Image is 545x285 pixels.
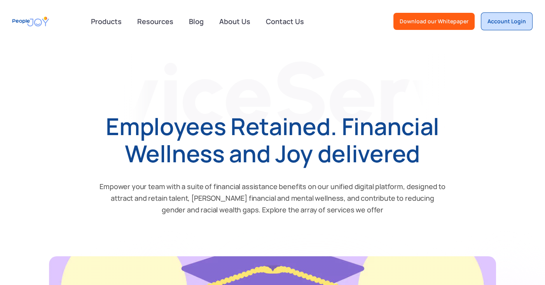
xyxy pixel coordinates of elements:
a: Resources [133,13,178,30]
a: About Us [215,13,255,30]
p: Empower your team with a suite of financial assistance benefits on our unified digital platform, ... [99,171,446,215]
a: Blog [184,13,208,30]
h1: Employees Retained. Financial Wellness and Joy delivered [99,113,446,167]
div: Account Login [487,17,526,25]
div: Download our Whitepaper [400,17,468,25]
a: Contact Us [261,13,309,30]
a: Account Login [481,12,533,30]
div: Products [86,14,126,29]
a: home [12,13,49,30]
a: Download our Whitepaper [393,13,475,30]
